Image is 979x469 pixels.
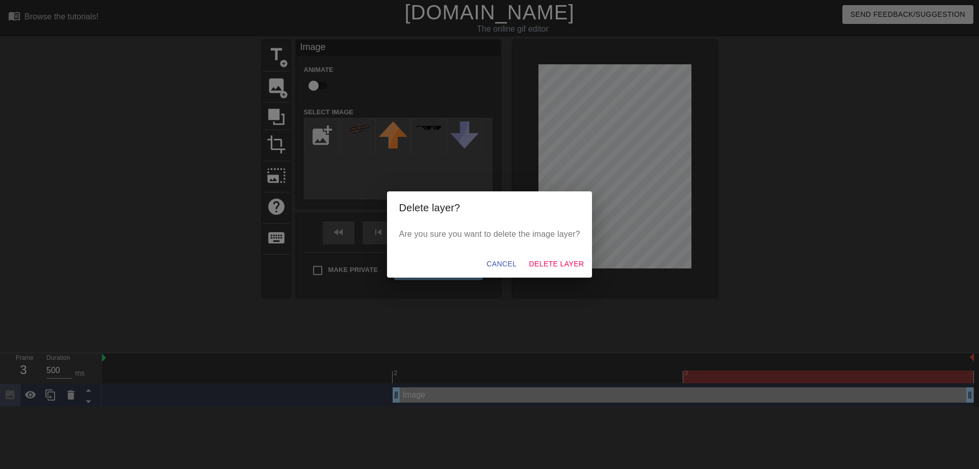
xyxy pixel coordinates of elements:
span: Delete Layer [529,258,584,270]
p: Are you sure you want to delete the image layer? [399,228,580,240]
span: Cancel [486,258,517,270]
h2: Delete layer? [399,200,580,216]
button: Delete Layer [525,255,588,274]
button: Cancel [482,255,521,274]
